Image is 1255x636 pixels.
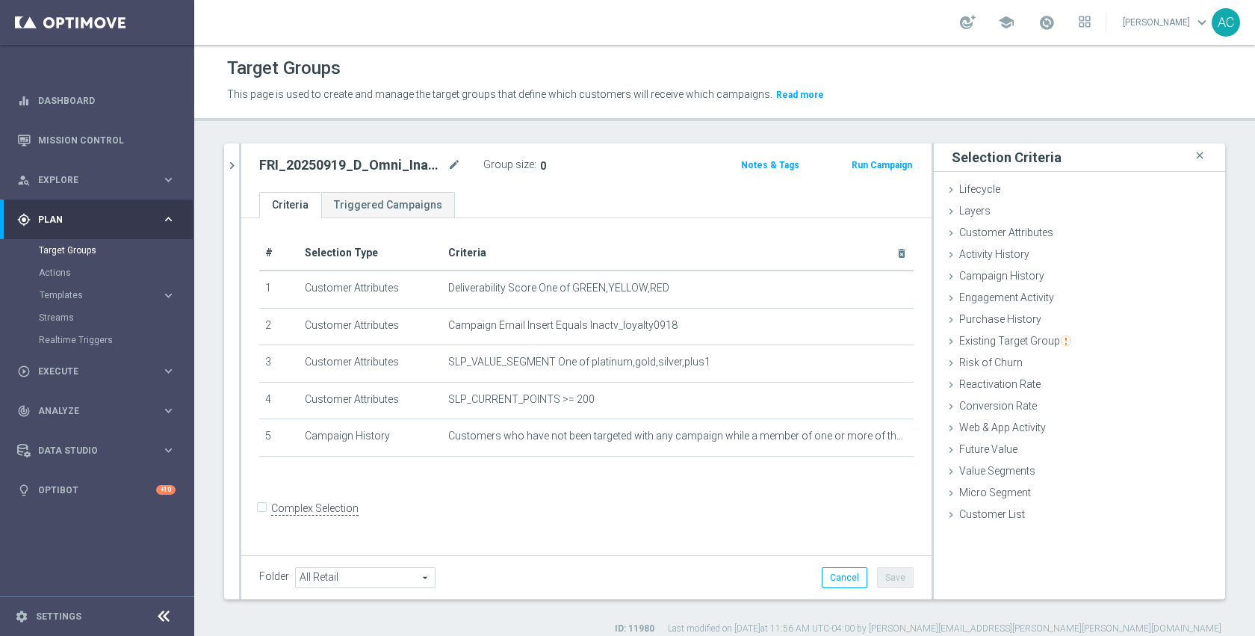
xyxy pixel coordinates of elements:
[959,205,991,217] span: Layers
[40,291,161,300] div: Templates
[952,149,1062,166] h3: Selection Criteria
[959,443,1017,455] span: Future Value
[16,365,176,377] button: play_circle_outline Execute keyboard_arrow_right
[39,262,193,284] div: Actions
[39,306,193,329] div: Streams
[16,214,176,226] div: gps_fixed Plan keyboard_arrow_right
[16,95,176,107] button: equalizer Dashboard
[17,173,31,187] i: person_search
[17,444,161,457] div: Data Studio
[225,158,239,173] i: chevron_right
[36,612,81,621] a: Settings
[16,135,176,146] button: Mission Control
[668,623,1221,635] label: Last modified on [DATE] at 11:56 AM UTC-04:00 by [PERSON_NAME][EMAIL_ADDRESS][PERSON_NAME][PERSON...
[38,407,161,416] span: Analyze
[959,400,1037,412] span: Conversion Rate
[959,226,1053,238] span: Customer Attributes
[227,58,341,79] h1: Target Groups
[15,610,28,623] i: settings
[740,157,801,173] button: Notes & Tags
[39,284,193,306] div: Templates
[448,319,678,332] span: Campaign Email Insert Equals Inactv_loyalty0918
[959,356,1023,368] span: Risk of Churn
[850,157,914,173] button: Run Campaign
[39,312,155,324] a: Streams
[16,484,176,496] button: lightbulb Optibot +10
[959,291,1054,303] span: Engagement Activity
[39,267,155,279] a: Actions
[959,183,1000,195] span: Lifecycle
[17,365,31,378] i: play_circle_outline
[17,484,31,497] i: lightbulb
[17,213,31,226] i: gps_fixed
[775,87,825,103] button: Read more
[227,88,772,100] span: This page is used to create and manage the target groups that define which customers will receive...
[822,567,867,588] button: Cancel
[17,470,176,510] div: Optibot
[17,120,176,160] div: Mission Control
[998,14,1014,31] span: school
[299,382,443,419] td: Customer Attributes
[259,382,299,419] td: 4
[1212,8,1240,37] div: AC
[17,173,161,187] div: Explore
[534,158,536,171] label: :
[896,247,908,259] i: delete_forever
[259,236,299,271] th: #
[17,365,161,378] div: Execute
[259,271,299,308] td: 1
[259,570,289,583] label: Folder
[17,404,161,418] div: Analyze
[959,248,1029,260] span: Activity History
[39,334,155,346] a: Realtime Triggers
[16,174,176,186] button: person_search Explore keyboard_arrow_right
[1192,146,1207,166] i: close
[161,404,176,418] i: keyboard_arrow_right
[259,192,321,218] a: Criteria
[448,393,595,406] span: SLP_CURRENT_POINTS >= 200
[483,158,534,171] label: Group size
[959,487,1031,498] span: Micro Segment
[161,443,176,457] i: keyboard_arrow_right
[321,192,455,218] a: Triggered Campaigns
[17,404,31,418] i: track_changes
[299,345,443,383] td: Customer Attributes
[39,244,155,256] a: Target Groups
[38,470,156,510] a: Optibot
[38,81,176,120] a: Dashboard
[959,378,1041,390] span: Reactivation Rate
[615,623,654,635] label: ID: 11980
[38,120,176,160] a: Mission Control
[39,289,176,301] button: Templates keyboard_arrow_right
[299,419,443,457] td: Campaign History
[959,335,1071,347] span: Existing Target Group
[259,419,299,457] td: 5
[448,430,908,442] span: Customers who have not been targeted with any campaign while a member of one or more of the 5 spe...
[448,282,669,294] span: Deliverability Score One of GREEN,YELLOW,RED
[447,156,461,174] i: mode_edit
[540,160,546,172] span: 0
[16,445,176,457] div: Data Studio keyboard_arrow_right
[161,364,176,378] i: keyboard_arrow_right
[38,446,161,455] span: Data Studio
[161,212,176,226] i: keyboard_arrow_right
[959,422,1046,433] span: Web & App Activity
[959,465,1035,477] span: Value Segments
[271,501,359,516] label: Complex Selection
[16,405,176,417] button: track_changes Analyze keyboard_arrow_right
[259,345,299,383] td: 3
[959,313,1041,325] span: Purchase History
[156,485,176,495] div: +10
[39,239,193,262] div: Target Groups
[38,176,161,185] span: Explore
[17,213,161,226] div: Plan
[259,308,299,345] td: 2
[877,567,914,588] button: Save
[40,291,146,300] span: Templates
[1121,11,1212,34] a: [PERSON_NAME]keyboard_arrow_down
